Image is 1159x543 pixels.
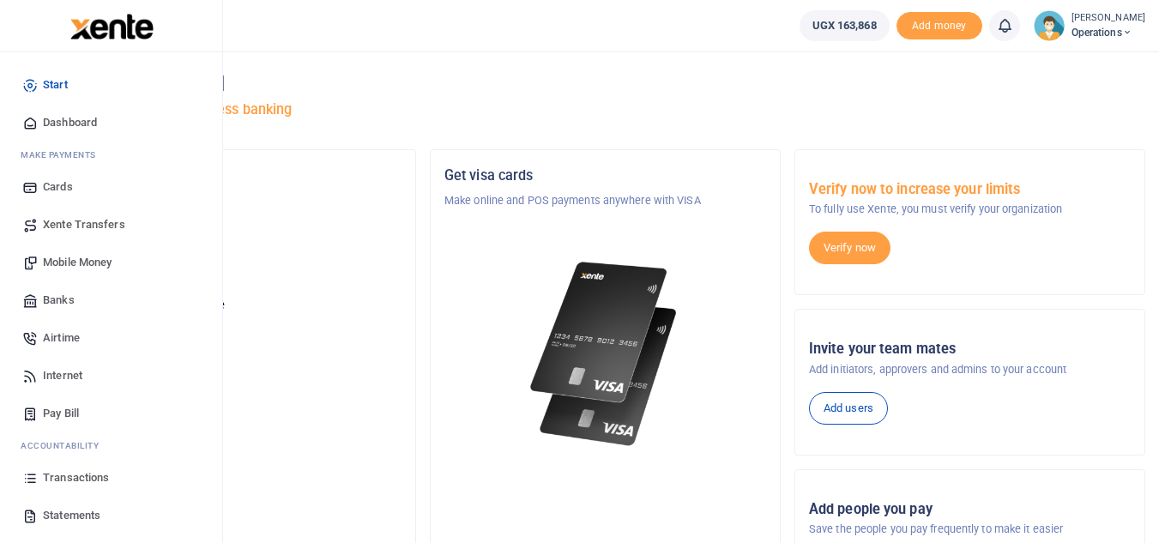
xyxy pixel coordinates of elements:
a: Pay Bill [14,395,208,432]
small: [PERSON_NAME] [1071,11,1145,26]
a: Statements [14,497,208,534]
p: Bio Bloom (U) Ltd [80,192,401,209]
a: Airtime [14,319,208,357]
a: Add users [809,392,888,425]
span: Operations [1071,25,1145,40]
p: Add initiators, approvers and admins to your account [809,361,1131,378]
span: Airtime [43,329,80,347]
h4: Hello [PERSON_NAME] [65,74,1145,93]
a: Add money [896,18,982,31]
h5: Invite your team mates [809,341,1131,358]
span: Dashboard [43,114,97,131]
a: Verify now [809,232,890,264]
a: logo-small logo-large logo-large [69,19,154,32]
a: Start [14,66,208,104]
span: Pay Bill [43,405,79,422]
h5: Organization [80,167,401,184]
img: profile-user [1034,10,1065,41]
h5: Get visa cards [444,167,766,184]
span: Start [43,76,68,94]
span: countability [33,439,99,452]
span: Statements [43,507,100,524]
img: xente-_physical_cards.png [525,250,686,457]
span: Cards [43,178,73,196]
p: Save the people you pay frequently to make it easier [809,521,1131,538]
h5: Verify now to increase your limits [809,181,1131,198]
li: Toup your wallet [896,12,982,40]
a: Xente Transfers [14,206,208,244]
a: Banks [14,281,208,319]
h5: Add people you pay [809,501,1131,518]
span: UGX 163,868 [812,17,877,34]
p: To fully use Xente, you must verify your organization [809,201,1131,218]
span: Xente Transfers [43,216,125,233]
span: Transactions [43,469,109,486]
li: M [14,142,208,168]
span: Mobile Money [43,254,112,271]
a: Internet [14,357,208,395]
span: Banks [43,292,75,309]
a: Dashboard [14,104,208,142]
a: Mobile Money [14,244,208,281]
p: Operations [80,259,401,276]
a: Cards [14,168,208,206]
li: Wallet ballance [793,10,896,41]
h5: Account [80,233,401,250]
h5: UGX 163,868 [80,318,401,335]
h5: Welcome to better business banking [65,101,1145,118]
a: Transactions [14,459,208,497]
p: Make online and POS payments anywhere with VISA [444,192,766,209]
p: Your current account balance [80,297,401,314]
span: Internet [43,367,82,384]
a: profile-user [PERSON_NAME] Operations [1034,10,1145,41]
img: logo-large [70,14,154,39]
span: ake Payments [29,148,96,161]
a: UGX 163,868 [800,10,890,41]
li: Ac [14,432,208,459]
span: Add money [896,12,982,40]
